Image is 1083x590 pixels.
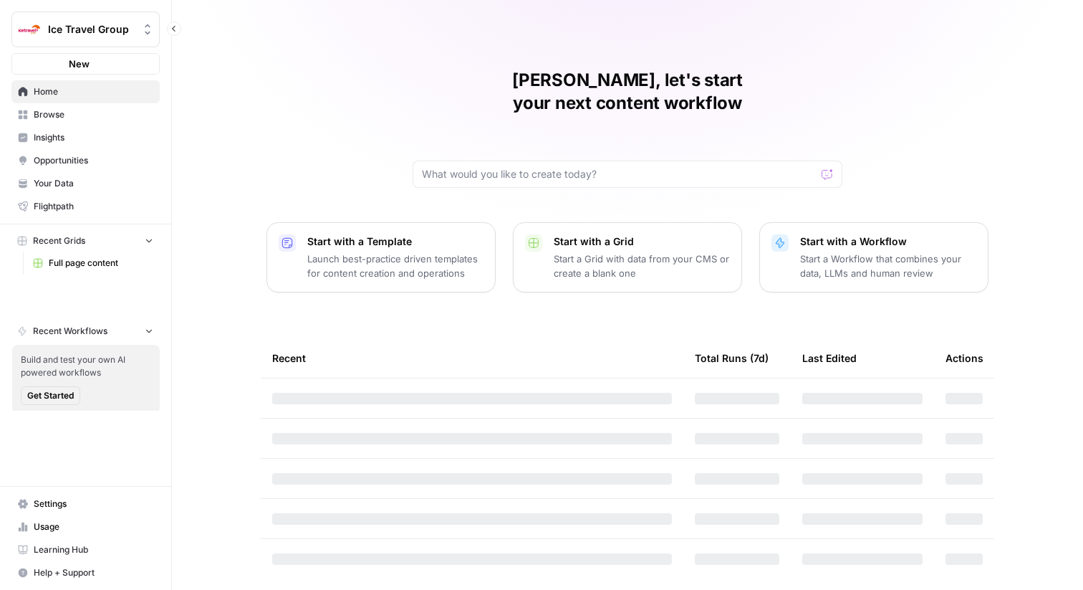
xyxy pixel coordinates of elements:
[34,520,153,533] span: Usage
[11,126,160,149] a: Insights
[34,543,153,556] span: Learning Hub
[800,252,976,280] p: Start a Workflow that combines your data, LLMs and human review
[695,338,769,378] div: Total Runs (7d)
[34,200,153,213] span: Flightpath
[11,80,160,103] a: Home
[21,386,80,405] button: Get Started
[11,493,160,515] a: Settings
[272,338,672,378] div: Recent
[307,252,483,280] p: Launch best-practice driven templates for content creation and operations
[34,566,153,579] span: Help + Support
[422,167,816,181] input: What would you like to create today?
[11,103,160,126] a: Browse
[307,234,483,249] p: Start with a Template
[11,149,160,172] a: Opportunities
[554,252,730,280] p: Start a Grid with data from your CMS or create a blank one
[513,222,742,292] button: Start with a GridStart a Grid with data from your CMS or create a blank one
[34,85,153,98] span: Home
[11,230,160,252] button: Recent Grids
[800,234,976,249] p: Start with a Workflow
[11,53,160,75] button: New
[11,11,160,47] button: Workspace: Ice Travel Group
[34,498,153,510] span: Settings
[34,108,153,121] span: Browse
[33,234,85,247] span: Recent Grids
[554,234,730,249] p: Start with a Grid
[49,257,153,270] span: Full page content
[34,154,153,167] span: Opportunities
[11,515,160,538] a: Usage
[34,177,153,190] span: Your Data
[266,222,496,292] button: Start with a TemplateLaunch best-practice driven templates for content creation and operations
[11,320,160,342] button: Recent Workflows
[27,389,74,402] span: Get Started
[21,353,151,379] span: Build and test your own AI powered workflows
[27,252,160,275] a: Full page content
[16,16,42,42] img: Ice Travel Group Logo
[33,325,107,338] span: Recent Workflows
[11,561,160,584] button: Help + Support
[48,22,135,37] span: Ice Travel Group
[34,131,153,144] span: Insights
[11,538,160,561] a: Learning Hub
[802,338,857,378] div: Last Edited
[759,222,988,292] button: Start with a WorkflowStart a Workflow that combines your data, LLMs and human review
[945,338,983,378] div: Actions
[11,172,160,195] a: Your Data
[11,195,160,218] a: Flightpath
[413,69,842,115] h1: [PERSON_NAME], let's start your next content workflow
[69,57,90,71] span: New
